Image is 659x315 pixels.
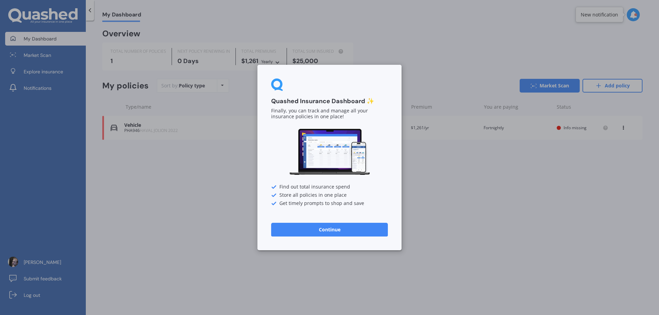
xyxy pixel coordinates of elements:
[271,184,388,190] div: Find out total insurance spend
[271,108,388,120] p: Finally, you can track and manage all your insurance policies in one place!
[271,97,388,105] h3: Quashed Insurance Dashboard ✨
[271,201,388,206] div: Get timely prompts to shop and save
[271,193,388,198] div: Store all policies in one place
[271,223,388,237] button: Continue
[288,128,371,176] img: Dashboard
